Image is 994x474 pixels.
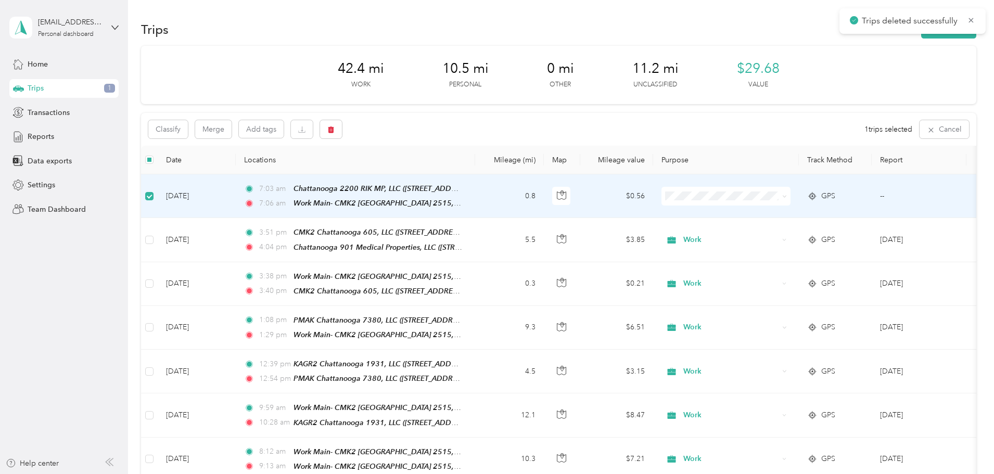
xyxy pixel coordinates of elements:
td: 9.3 [475,306,544,350]
span: PMAK Chattanooga 7380, LLC ([STREET_ADDRESS], [GEOGRAPHIC_DATA], [US_STATE]) [294,316,587,325]
td: 0.3 [475,262,544,306]
span: 7:06 am [259,198,289,209]
td: Sep 2025 [872,306,966,350]
td: [DATE] [158,393,236,437]
iframe: Everlance-gr Chat Button Frame [936,416,994,474]
span: GPS [821,366,835,377]
td: Sep 2025 [872,262,966,306]
span: Work [683,453,779,465]
span: 1:08 pm [259,314,289,326]
span: Team Dashboard [28,204,86,215]
td: 12.1 [475,393,544,437]
span: KAGR2 Chattanooga 1931, LLC ([STREET_ADDRESS], [GEOGRAPHIC_DATA], [US_STATE]) [294,360,590,368]
span: KAGR2 Chattanooga 1931, LLC ([STREET_ADDRESS], [GEOGRAPHIC_DATA], [US_STATE]) [294,418,590,427]
span: Trips [28,83,44,94]
span: GPS [821,234,835,246]
span: 10:28 am [259,417,289,428]
button: Classify [148,120,188,138]
th: Locations [236,146,475,174]
button: Help center [6,458,59,469]
td: [DATE] [158,262,236,306]
p: Personal [449,80,481,89]
th: Mileage value [580,146,653,174]
span: $29.68 [737,60,780,77]
span: 9:59 am [259,402,289,414]
span: Work Main- CMK2 [GEOGRAPHIC_DATA] 2515, LLC ([STREET_ADDRESS][US_STATE]) [294,462,576,471]
button: Cancel [920,120,969,138]
span: 3:38 pm [259,271,289,282]
td: [DATE] [158,218,236,262]
span: 1:29 pm [259,329,289,341]
span: 7:03 am [259,183,289,195]
td: Sep 2025 [872,218,966,262]
span: Work [683,322,779,333]
th: Map [544,146,580,174]
span: Work Main- CMK2 [GEOGRAPHIC_DATA] 2515, LLC ([STREET_ADDRESS], [GEOGRAPHIC_DATA], [US_STATE]) [294,199,657,208]
span: Work [683,366,779,377]
span: Transactions [28,107,70,118]
span: PMAK Chattanooga 7380, LLC ([STREET_ADDRESS], [GEOGRAPHIC_DATA], [US_STATE]) [294,374,587,383]
span: Work Main- CMK2 [GEOGRAPHIC_DATA] 2515, LLC ([STREET_ADDRESS][US_STATE]) [294,403,576,412]
button: Merge [195,120,232,138]
span: 1 [104,84,115,93]
th: Purpose [653,146,799,174]
span: Reports [28,131,54,142]
span: GPS [821,322,835,333]
span: 12:39 pm [259,358,289,370]
td: [DATE] [158,174,236,218]
span: CMK2 Chattanooga 605, LLC ([STREET_ADDRESS][US_STATE]) [294,228,502,237]
span: 3:51 pm [259,227,289,238]
span: GPS [821,190,835,202]
td: 0.8 [475,174,544,218]
td: $8.47 [580,393,653,437]
td: [DATE] [158,350,236,393]
div: [EMAIL_ADDRESS][DOMAIN_NAME] [38,17,103,28]
th: Mileage (mi) [475,146,544,174]
th: Track Method [799,146,872,174]
h1: Trips [141,24,169,35]
span: GPS [821,409,835,421]
span: GPS [821,278,835,289]
span: 8:12 am [259,446,289,457]
p: Unclassified [633,80,677,89]
span: 4:04 pm [259,241,289,253]
span: Settings [28,180,55,190]
span: 11.2 mi [632,60,679,77]
td: $0.56 [580,174,653,218]
p: Work [351,80,371,89]
span: Work [683,278,779,289]
p: Trips deleted successfully [862,15,960,28]
td: $3.85 [580,218,653,262]
span: Home [28,59,48,70]
span: Chattanooga 901 Medical Properties, LLC ([STREET_ADDRESS], [GEOGRAPHIC_DATA], [US_STATE]) [294,243,626,252]
button: Add tags [239,120,284,138]
td: Sep 2025 [872,393,966,437]
th: Report [872,146,966,174]
span: Work Main- CMK2 [GEOGRAPHIC_DATA] 2515, LLC ([STREET_ADDRESS], [GEOGRAPHIC_DATA], [US_STATE]) [294,330,657,339]
td: 4.5 [475,350,544,393]
span: Data exports [28,156,72,166]
span: 12:54 pm [259,373,289,385]
span: 9:13 am [259,460,289,472]
span: GPS [821,453,835,465]
span: Chattanooga 2200 RIK MP, LLC ([STREET_ADDRESS], [GEOGRAPHIC_DATA], [US_STATE]) [294,184,590,193]
th: Date [158,146,236,174]
td: Sep 2025 [872,350,966,393]
span: 1 trips selected [864,124,912,135]
p: Other [550,80,571,89]
td: $6.51 [580,306,653,350]
span: Work [683,234,779,246]
p: Value [748,80,768,89]
span: CMK2 Chattanooga 605, LLC ([STREET_ADDRESS][US_STATE]) [294,287,502,296]
span: Work Main- CMK2 [GEOGRAPHIC_DATA] 2515, LLC ([STREET_ADDRESS][US_STATE]) [294,447,576,456]
td: [DATE] [158,306,236,350]
span: Work [683,409,779,421]
span: 3:40 pm [259,285,289,297]
td: 5.5 [475,218,544,262]
div: Personal dashboard [38,31,94,37]
span: 10.5 mi [442,60,489,77]
td: -- [872,174,966,218]
span: 0 mi [547,60,574,77]
span: 42.4 mi [338,60,384,77]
